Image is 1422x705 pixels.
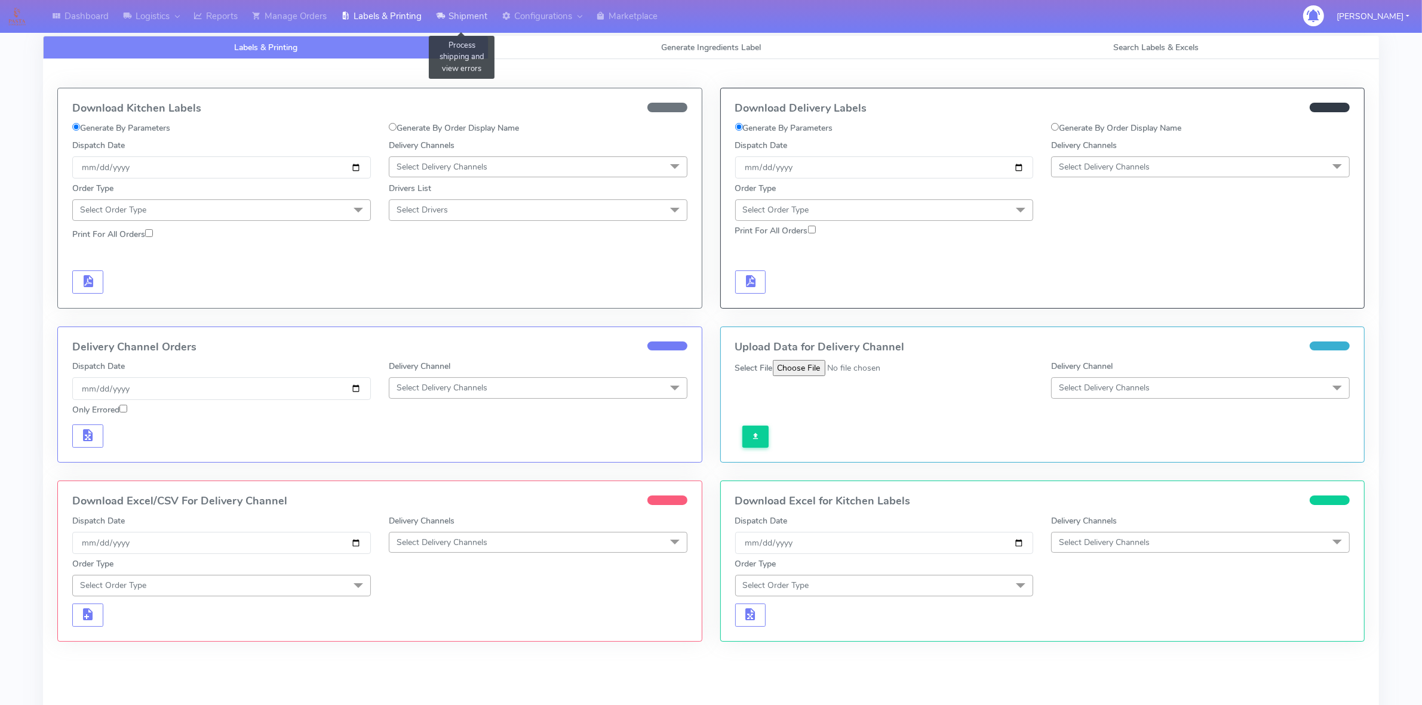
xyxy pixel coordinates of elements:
label: Only Errored [72,404,127,416]
h4: Delivery Channel Orders [72,341,687,353]
span: Select Order Type [80,204,146,215]
label: Order Type [72,558,113,570]
label: Drivers List [389,182,431,195]
input: Generate By Parameters [72,123,80,131]
h4: Download Excel/CSV For Delivery Channel [72,495,687,507]
span: Select Drivers [397,204,448,215]
label: Delivery Channels [389,515,454,527]
input: Generate By Order Display Name [389,123,397,131]
span: Search Labels & Excels [1114,42,1199,53]
h4: Download Kitchen Labels [72,103,687,115]
label: Generate By Order Display Name [389,122,519,134]
input: Print For All Orders [145,229,153,237]
input: Generate By Order Display Name [1051,123,1059,131]
span: Select Order Type [743,204,809,215]
input: Generate By Parameters [735,123,743,131]
span: Select Delivery Channels [1059,537,1150,548]
span: Select Delivery Channels [397,382,487,393]
label: Dispatch Date [72,139,125,152]
span: Labels & Printing [234,42,297,53]
h4: Upload Data for Delivery Channel [735,341,1350,353]
label: Order Type [735,182,776,195]
label: Dispatch Date [735,139,788,152]
ul: Tabs [43,36,1379,59]
label: Delivery Channel [389,360,450,372]
label: Print For All Orders [735,224,816,237]
label: Select File [735,362,773,374]
label: Delivery Channels [389,139,454,152]
h4: Download Delivery Labels [735,103,1350,115]
span: Select Delivery Channels [397,537,487,548]
label: Generate By Parameters [72,122,170,134]
button: [PERSON_NAME] [1328,4,1418,29]
span: Select Delivery Channels [397,161,487,173]
label: Order Type [72,182,113,195]
span: Select Order Type [80,580,146,591]
label: Dispatch Date [72,515,125,527]
span: Select Delivery Channels [1059,161,1150,173]
label: Generate By Order Display Name [1051,122,1181,134]
label: Delivery Channel [1051,360,1113,372]
label: Dispatch Date [735,515,788,527]
span: Select Delivery Channels [1059,382,1150,393]
input: Print For All Orders [808,226,816,233]
label: Generate By Parameters [735,122,833,134]
span: Generate Ingredients Label [661,42,761,53]
label: Print For All Orders [72,228,153,241]
label: Delivery Channels [1051,515,1117,527]
h4: Download Excel for Kitchen Labels [735,495,1350,507]
label: Delivery Channels [1051,139,1117,152]
label: Dispatch Date [72,360,125,372]
input: Only Errored [119,405,127,412]
label: Order Type [735,558,776,570]
span: Select Order Type [743,580,809,591]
